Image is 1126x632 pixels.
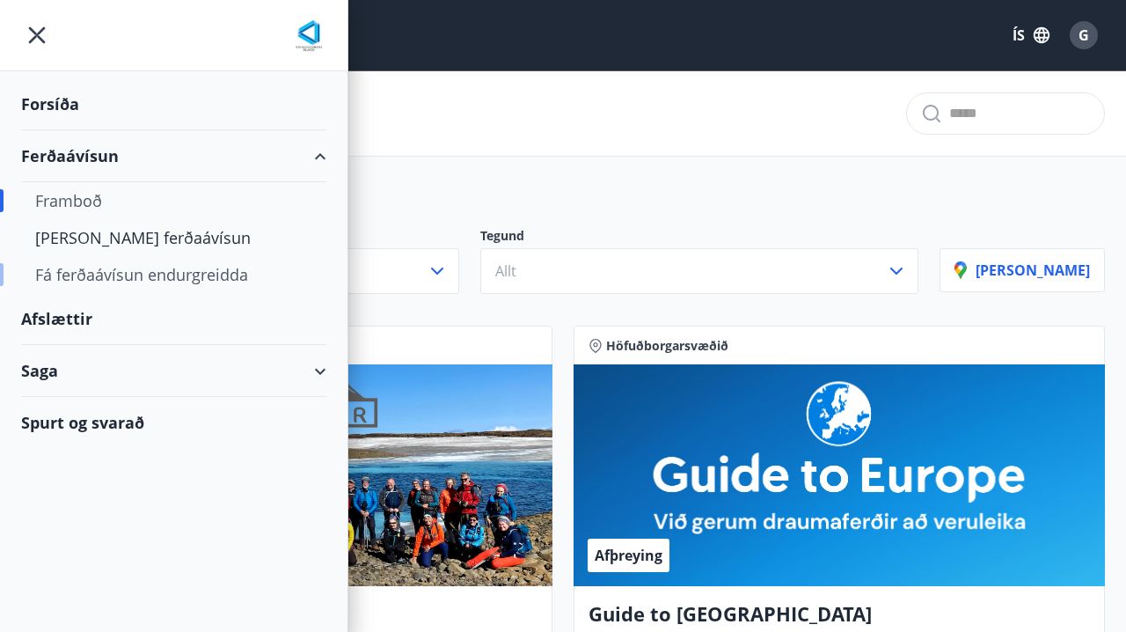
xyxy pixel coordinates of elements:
[495,261,516,281] span: Allt
[480,227,918,248] p: Tegund
[21,293,326,345] div: Afslættir
[35,219,312,256] div: [PERSON_NAME] ferðaávísun
[1063,14,1105,56] button: G
[21,130,326,182] div: Ferðaávísun
[480,248,918,294] button: Allt
[954,261,1090,280] p: [PERSON_NAME]
[606,337,728,355] span: Höfuðborgarsvæðið
[1078,26,1089,45] span: G
[291,19,326,55] img: union_logo
[21,397,326,448] div: Spurt og svarað
[940,248,1105,292] button: [PERSON_NAME]
[1003,19,1059,51] button: ÍS
[35,256,312,293] div: Fá ferðaávísun endurgreidda
[21,345,326,397] div: Saga
[35,182,312,219] div: Framboð
[21,78,326,130] div: Forsíða
[595,546,662,565] span: Afþreying
[21,19,53,51] button: menu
